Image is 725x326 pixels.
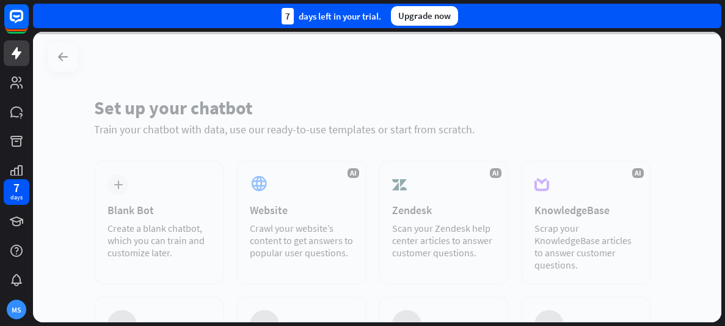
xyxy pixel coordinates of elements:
div: 7 [13,182,20,193]
div: days [10,193,23,202]
div: days left in your trial. [282,8,381,24]
div: 7 [282,8,294,24]
div: MS [7,300,26,319]
a: 7 days [4,179,29,205]
div: Upgrade now [391,6,458,26]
